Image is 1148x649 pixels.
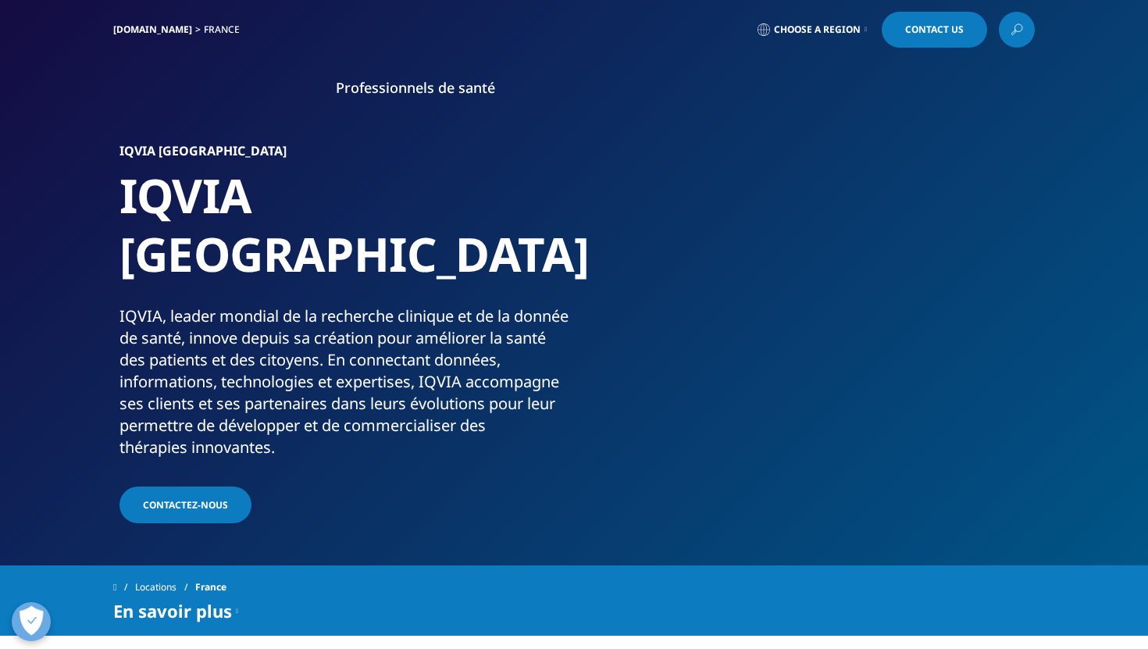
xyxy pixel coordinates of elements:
span: France [195,573,226,601]
span: Contactez-nous [143,498,228,512]
a: Contactez-nous [119,487,251,523]
h6: IQVIA [GEOGRAPHIC_DATA] [119,144,569,166]
h1: IQVIA [GEOGRAPHIC_DATA] [119,166,569,305]
a: Locations [135,573,195,601]
button: Ouvrir le centre de préférences [12,602,51,641]
div: IQVIA, leader mondial de la recherche clinique et de la donnée de santé, innove depuis sa créatio... [119,305,569,458]
img: 081_casual-meeting-around-laptop.jpg [611,144,1029,457]
span: En savoir plus [113,601,232,620]
div: France [204,23,246,36]
nav: Primary [244,55,1035,128]
span: Choose a Region [774,23,861,36]
span: Contact Us [905,25,964,34]
a: Professionnels de santé [336,78,495,97]
a: Contact Us [882,12,987,48]
a: [DOMAIN_NAME] [113,23,192,36]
